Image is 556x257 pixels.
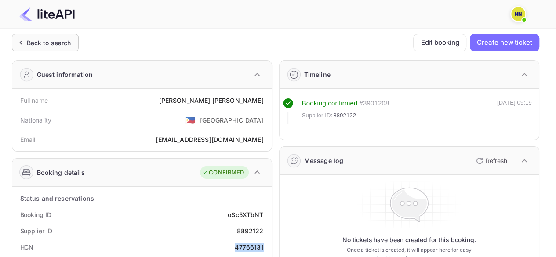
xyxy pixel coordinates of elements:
button: Edit booking [413,34,466,51]
div: Nationality [20,116,52,125]
div: Guest information [37,70,93,79]
div: Email [20,135,36,144]
span: Supplier ID: [302,111,333,120]
div: Message log [304,156,344,165]
div: Status and reservations [20,194,94,203]
div: 47766131 [235,243,263,252]
div: Booking details [37,168,85,177]
span: 8892122 [333,111,356,120]
div: [EMAIL_ADDRESS][DOMAIN_NAME] [156,135,263,144]
button: Create new ticket [470,34,539,51]
div: HCN [20,243,34,252]
p: Refresh [486,156,507,165]
img: N/A N/A [511,7,525,21]
div: Supplier ID [20,226,52,235]
div: Booking ID [20,210,51,219]
div: [PERSON_NAME] [PERSON_NAME] [159,96,263,105]
div: Timeline [304,70,331,79]
span: United States [185,112,196,128]
div: [GEOGRAPHIC_DATA] [200,116,264,125]
div: # 3901208 [359,98,389,109]
div: oSc5XTbNT [228,210,263,219]
div: CONFIRMED [202,168,244,177]
button: Refresh [471,154,511,168]
div: [DATE] 09:19 [497,98,532,124]
img: LiteAPI Logo [19,7,75,21]
div: 8892122 [236,226,263,235]
p: No tickets have been created for this booking. [342,235,476,244]
div: Booking confirmed [302,98,358,109]
div: Back to search [27,38,71,47]
div: Full name [20,96,48,105]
